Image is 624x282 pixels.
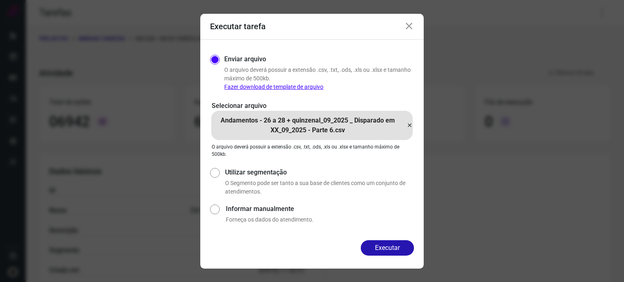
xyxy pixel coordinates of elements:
[210,22,266,31] h3: Executar tarefa
[225,179,414,196] p: O Segmento pode ser tanto a sua base de clientes como um conjunto de atendimentos.
[225,168,414,177] label: Utilizar segmentação
[211,116,404,135] p: Andamentos - 26 a 28 + quinzenal_09_2025 _ Disparado em XX_09_2025 - Parte 6.csv
[224,54,266,64] label: Enviar arquivo
[224,66,414,91] p: O arquivo deverá possuir a extensão .csv, .txt, .ods, .xls ou .xlsx e tamanho máximo de 500kb.
[212,101,412,111] p: Selecionar arquivo
[224,84,323,90] a: Fazer download de template de arquivo
[226,204,414,214] label: Informar manualmente
[212,143,412,158] p: O arquivo deverá possuir a extensão .csv, .txt, .ods, .xls ou .xlsx e tamanho máximo de 500kb.
[226,215,414,224] p: Forneça os dados do atendimento.
[361,240,414,256] button: Executar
